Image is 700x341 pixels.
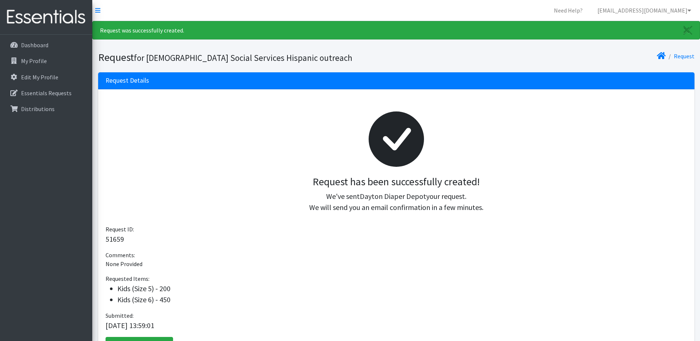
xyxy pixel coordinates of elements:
[676,21,700,39] a: Close
[106,234,687,245] p: 51659
[3,70,89,85] a: Edit My Profile
[106,320,687,331] p: [DATE] 13:59:01
[106,77,149,85] h3: Request Details
[3,5,89,30] img: HumanEssentials
[674,52,694,60] a: Request
[3,54,89,68] a: My Profile
[117,283,687,294] li: Kids (Size 5) - 200
[21,41,48,49] p: Dashboard
[111,191,681,213] p: We've sent your request. We will send you an email confirmation in a few minutes.
[21,89,72,97] p: Essentials Requests
[106,251,135,259] span: Comments:
[117,294,687,305] li: Kids (Size 6) - 450
[3,38,89,52] a: Dashboard
[98,51,394,64] h1: Request
[21,57,47,65] p: My Profile
[106,275,149,282] span: Requested Items:
[92,21,700,39] div: Request was successfully created.
[21,105,55,113] p: Distributions
[548,3,589,18] a: Need Help?
[106,260,142,268] span: None Provided
[3,86,89,100] a: Essentials Requests
[111,176,681,188] h3: Request has been successfully created!
[3,101,89,116] a: Distributions
[360,192,426,201] span: Dayton Diaper Depot
[106,225,134,233] span: Request ID:
[106,312,134,319] span: Submitted:
[592,3,697,18] a: [EMAIL_ADDRESS][DOMAIN_NAME]
[21,73,58,81] p: Edit My Profile
[134,52,352,63] small: for [DEMOGRAPHIC_DATA] Social Services Hispanic outreach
